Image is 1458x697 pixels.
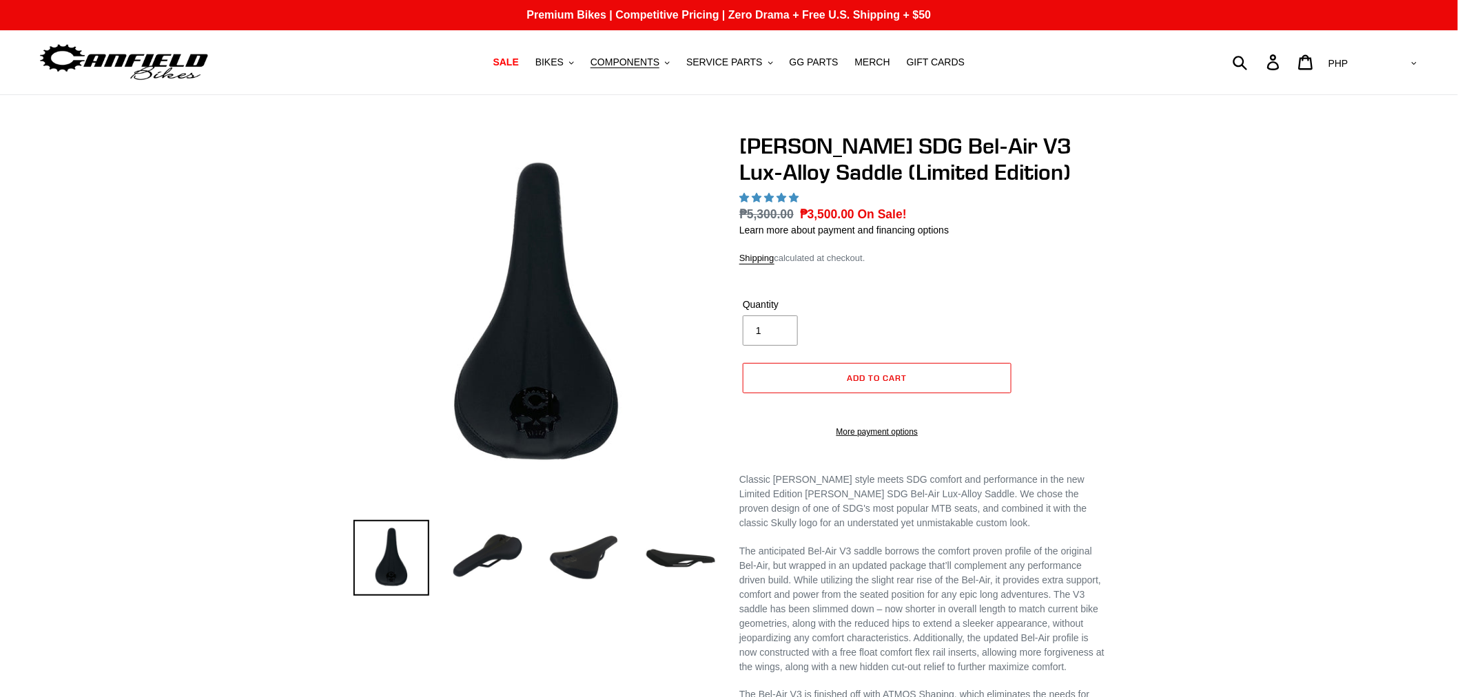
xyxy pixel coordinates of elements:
span: SALE [493,56,519,68]
img: Canfield Bikes [38,41,210,84]
img: Load image into Gallery viewer, Canfield SDG Bel-Air V3 Lux-Alloy Saddle (Limited Edition) [546,520,622,596]
span: SERVICE PARTS [686,56,762,68]
p: Classic [PERSON_NAME] style meets SDG comfort and performance in the new Limited Edition [PERSON_... [739,472,1105,530]
img: Load image into Gallery viewer, Canfield SDG Bel-Air V3 Lux-Alloy Saddle (Limited Edition) [450,520,526,596]
span: BIKES [535,56,564,68]
img: Load image into Gallery viewer, Canfield SDG Bel-Air V3 Lux-Alloy Saddle (Limited Edition) [353,520,429,596]
a: More payment options [743,426,1012,438]
button: COMPONENTS [584,53,677,72]
button: Add to cart [743,363,1012,393]
h1: [PERSON_NAME] SDG Bel-Air V3 Lux-Alloy Saddle (Limited Edition) [739,133,1105,186]
a: GG PARTS [783,53,845,72]
img: Canfield SDG Bel-Air V3 Lux-Alloy Saddle (Limited Edition) [356,136,716,495]
span: Add to cart [848,373,907,383]
s: ₱5,300.00 [739,207,794,221]
span: The anticipated Bel-Air V3 saddle borrows the comfort proven profile of the original Bel-Air, but... [739,545,1105,672]
a: MERCH [848,53,897,72]
span: ₱3,500.00 [800,207,854,221]
span: COMPONENTS [591,56,659,68]
a: Learn more about payment and financing options [739,225,949,236]
span: GG PARTS [790,56,839,68]
label: Quantity [743,298,874,312]
img: Load image into Gallery viewer, Canfield SDG Bel-Air V3 Lux-Alloy Saddle (Limited Edition) [643,520,719,596]
span: GIFT CARDS [907,56,965,68]
span: On Sale! [858,205,907,223]
button: BIKES [528,53,581,72]
button: SERVICE PARTS [679,53,779,72]
input: Search [1240,47,1275,77]
a: SALE [486,53,526,72]
a: Shipping [739,253,774,264]
span: 5.00 stars [739,192,801,203]
a: GIFT CARDS [900,53,972,72]
div: calculated at checkout. [739,251,1105,265]
span: MERCH [855,56,890,68]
